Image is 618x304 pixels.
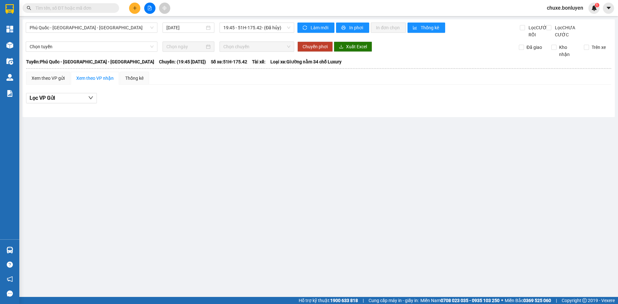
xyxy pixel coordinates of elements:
[270,58,342,65] span: Loại xe: Giường nằm 34 chỗ Luxury
[596,3,598,7] span: 1
[330,298,358,303] strong: 1900 633 818
[223,23,290,32] span: 19:45 - 51H-175.42 - (Đã hủy)
[125,75,144,82] div: Thống kê
[166,43,205,50] input: Chọn ngày
[341,25,347,31] span: printer
[30,94,55,102] span: Lọc VP Gửi
[147,6,152,10] span: file-add
[162,6,167,10] span: aim
[26,93,97,103] button: Lọc VP Gửi
[6,90,13,97] img: solution-icon
[363,297,364,304] span: |
[526,24,551,38] span: Lọc CƯỚC RỒI
[7,262,13,268] span: question-circle
[223,42,290,51] span: Chọn chuyến
[524,44,545,51] span: Đã giao
[603,3,614,14] button: caret-down
[7,290,13,297] span: message
[27,6,31,10] span: search
[76,75,114,82] div: Xem theo VP nhận
[299,297,358,304] span: Hỗ trợ kỹ thuật:
[5,4,14,14] img: logo-vxr
[552,24,585,38] span: Lọc CHƯA CƯỚC
[557,44,579,58] span: Kho nhận
[407,23,445,33] button: bar-chartThống kê
[591,5,597,11] img: icon-new-feature
[421,24,440,31] span: Thống kê
[297,23,334,33] button: syncLàm mới
[144,3,155,14] button: file-add
[371,23,406,33] button: In đơn chọn
[129,3,140,14] button: plus
[606,5,612,11] span: caret-down
[523,298,551,303] strong: 0369 525 060
[159,3,170,14] button: aim
[589,44,608,51] span: Trên xe
[26,59,154,64] b: Tuyến: Phú Quốc - [GEOGRAPHIC_DATA] - [GEOGRAPHIC_DATA]
[6,74,13,81] img: warehouse-icon
[441,298,500,303] strong: 0708 023 035 - 0935 103 250
[542,4,588,12] span: chuxe.bonluyen
[211,58,247,65] span: Số xe: 51H-175.42
[582,298,587,303] span: copyright
[297,41,333,52] button: Chuyển phơi
[30,23,154,32] span: Phú Quốc - Sài Gòn - Bình Phước
[133,6,137,10] span: plus
[556,297,557,304] span: |
[6,58,13,65] img: warehouse-icon
[420,297,500,304] span: Miền Nam
[159,58,206,65] span: Chuyến: (19:45 [DATE])
[6,247,13,253] img: warehouse-icon
[30,42,154,51] span: Chọn tuyến
[413,25,418,31] span: bar-chart
[7,276,13,282] span: notification
[336,23,369,33] button: printerIn phơi
[32,75,65,82] div: Xem theo VP gửi
[88,95,93,100] span: down
[505,297,551,304] span: Miền Bắc
[252,58,266,65] span: Tài xế:
[501,299,503,302] span: ⚪️
[334,41,372,52] button: downloadXuất Excel
[311,24,329,31] span: Làm mới
[595,3,599,7] sup: 1
[6,26,13,32] img: dashboard-icon
[166,24,205,31] input: 11/08/2025
[349,24,364,31] span: In phơi
[369,297,419,304] span: Cung cấp máy in - giấy in:
[6,42,13,49] img: warehouse-icon
[35,5,111,12] input: Tìm tên, số ĐT hoặc mã đơn
[303,25,308,31] span: sync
